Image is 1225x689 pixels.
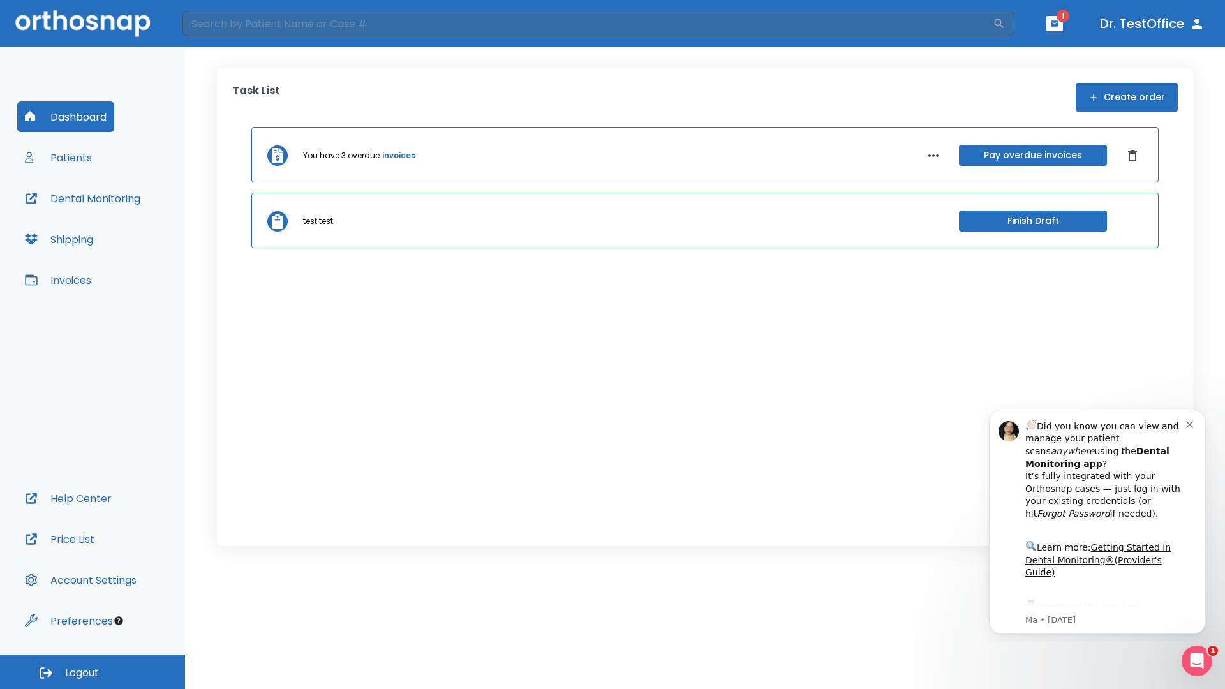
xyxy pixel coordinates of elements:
[17,183,148,214] button: Dental Monitoring
[970,398,1225,642] iframe: Intercom notifications message
[17,605,121,636] button: Preferences
[232,83,280,112] p: Task List
[17,565,144,595] button: Account Settings
[17,265,99,295] button: Invoices
[1057,10,1069,22] span: 1
[56,216,216,228] p: Message from Ma, sent 5w ago
[1182,646,1212,676] iframe: Intercom live chat
[113,615,124,626] div: Tooltip anchor
[17,101,114,132] button: Dashboard
[182,11,993,36] input: Search by Patient Name or Case #
[303,216,333,227] p: test test
[65,666,99,680] span: Logout
[1122,145,1143,166] button: Dismiss
[382,150,415,161] a: invoices
[303,150,380,161] p: You have 3 overdue
[15,10,151,36] img: Orthosnap
[1208,646,1218,656] span: 1
[959,211,1107,232] button: Finish Draft
[1076,83,1178,112] button: Create order
[56,200,216,265] div: Download the app: | ​ Let us know if you need help getting started!
[959,145,1107,166] button: Pay overdue invoices
[216,20,226,30] button: Dismiss notification
[1095,12,1210,35] button: Dr. TestOffice
[56,204,169,226] a: App Store
[17,224,101,255] button: Shipping
[17,142,100,173] button: Patients
[17,524,102,554] button: Price List
[17,483,119,514] button: Help Center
